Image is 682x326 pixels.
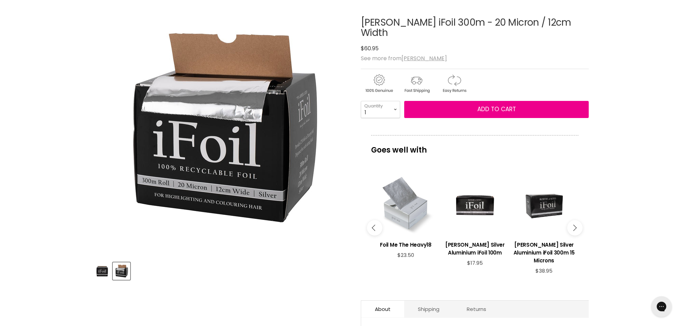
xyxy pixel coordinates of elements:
[401,54,447,62] a: [PERSON_NAME]
[513,236,575,268] a: View product:Robert de Soto Silver Aluminium iFoil 300m 15 Microns
[374,241,437,249] h3: Foil Me The Heavy18
[371,135,578,158] p: Goes well with
[444,241,506,257] h3: [PERSON_NAME] Silver Aluminium iFoil 100m
[361,44,379,52] span: $60.95
[93,262,111,280] button: Robert de Soto iFoil 300m - 20 Micron / 12cm Width
[444,236,506,260] a: View product:Robert de Soto Silver Aluminium iFoil 100m
[92,260,350,280] div: Product thumbnails
[93,0,349,256] div: Robert de Soto iFoil 300m - 20 Micron / 12cm Width image. Click or Scroll to Zoom.
[513,241,575,264] h3: [PERSON_NAME] Silver Aluminium iFoil 300m 15 Microns
[361,101,400,118] select: Quantity
[397,251,414,259] span: $23.50
[404,301,453,317] a: Shipping
[361,17,589,39] h1: [PERSON_NAME] iFoil 300m - 20 Micron / 12cm Width
[361,73,397,94] img: genuine.gif
[374,236,437,252] a: View product:Foil Me The Heavy18
[361,301,404,317] a: About
[113,263,129,279] img: Robert de Soto iFoil 300m - 20 Micron / 12cm Width
[436,73,472,94] img: returns.gif
[467,259,483,266] span: $17.95
[398,73,435,94] img: shipping.gif
[477,105,516,113] span: Add to cart
[113,262,130,280] button: Robert de Soto iFoil 300m - 20 Micron / 12cm Width
[453,301,500,317] a: Returns
[94,263,110,279] img: Robert de Soto iFoil 300m - 20 Micron / 12cm Width
[404,101,589,118] button: Add to cart
[535,267,553,274] span: $38.95
[648,294,675,319] iframe: Gorgias live chat messenger
[361,54,447,62] span: See more from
